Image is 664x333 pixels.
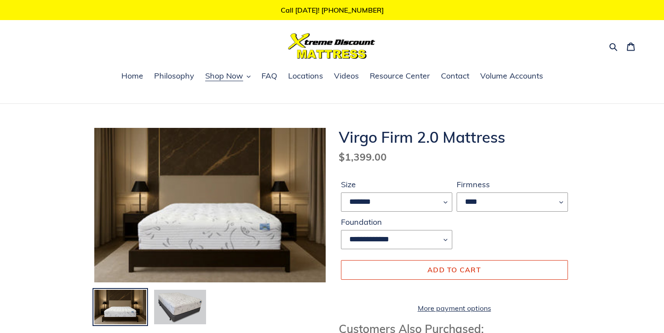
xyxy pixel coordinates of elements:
[441,71,469,81] span: Contact
[261,71,277,81] span: FAQ
[257,70,282,83] a: FAQ
[288,33,375,59] img: Xtreme Discount Mattress
[427,265,481,274] span: Add to cart
[341,260,568,279] button: Add to cart
[480,71,543,81] span: Volume Accounts
[370,71,430,81] span: Resource Center
[330,70,363,83] a: Videos
[94,128,326,282] img: Virgo Firm 2.0 Mattress
[93,289,147,326] img: Load image into Gallery viewer, Virgo Firm 2.0 Mattress
[339,128,570,146] h1: Virgo Firm 2.0 Mattress
[365,70,434,83] a: Resource Center
[288,71,323,81] span: Locations
[341,179,452,190] label: Size
[339,151,387,163] span: $1,399.00
[153,289,207,326] img: Load image into Gallery viewer, virgo-firn-mattres
[334,71,359,81] span: Videos
[201,70,255,83] button: Shop Now
[121,71,143,81] span: Home
[341,303,568,313] a: More payment options
[341,216,452,228] label: Foundation
[117,70,148,83] a: Home
[457,179,568,190] label: Firmness
[154,71,194,81] span: Philosophy
[205,71,243,81] span: Shop Now
[150,70,199,83] a: Philosophy
[437,70,474,83] a: Contact
[476,70,547,83] a: Volume Accounts
[284,70,327,83] a: Locations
